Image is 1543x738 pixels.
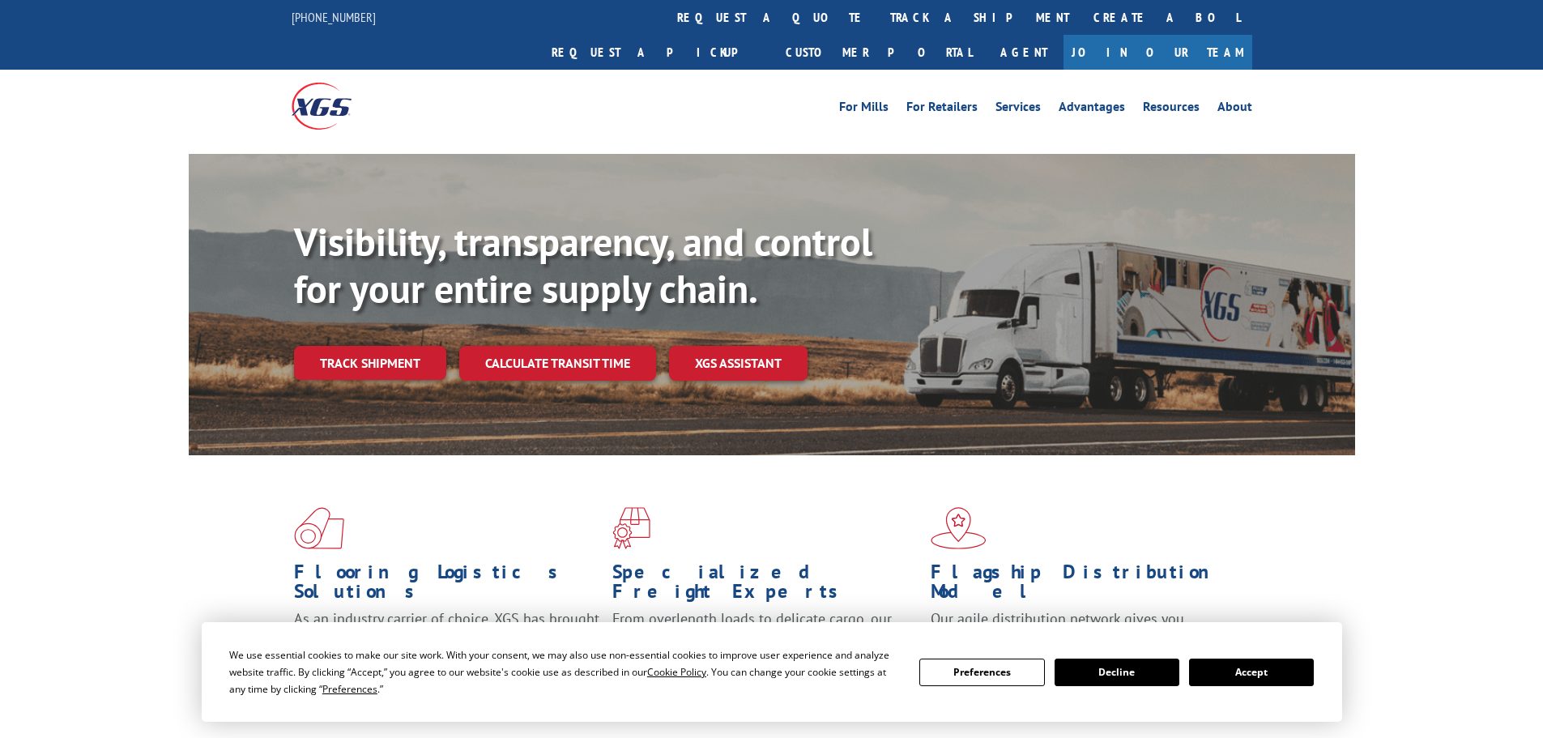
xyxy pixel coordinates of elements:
[669,346,808,381] a: XGS ASSISTANT
[229,646,900,697] div: We use essential cookies to make our site work. With your consent, we may also use non-essential ...
[1217,100,1252,118] a: About
[774,35,984,70] a: Customer Portal
[294,216,872,314] b: Visibility, transparency, and control for your entire supply chain.
[612,609,919,681] p: From overlength loads to delicate cargo, our experienced staff knows the best way to move your fr...
[202,622,1342,722] div: Cookie Consent Prompt
[539,35,774,70] a: Request a pickup
[1143,100,1200,118] a: Resources
[1059,100,1125,118] a: Advantages
[294,562,600,609] h1: Flooring Logistics Solutions
[1055,659,1179,686] button: Decline
[612,562,919,609] h1: Specialized Freight Experts
[906,100,978,118] a: For Retailers
[459,346,656,381] a: Calculate transit time
[294,346,446,380] a: Track shipment
[1189,659,1314,686] button: Accept
[995,100,1041,118] a: Services
[931,562,1237,609] h1: Flagship Distribution Model
[612,507,650,549] img: xgs-icon-focused-on-flooring-red
[931,507,987,549] img: xgs-icon-flagship-distribution-model-red
[919,659,1044,686] button: Preferences
[322,682,377,696] span: Preferences
[292,9,376,25] a: [PHONE_NUMBER]
[1063,35,1252,70] a: Join Our Team
[647,665,706,679] span: Cookie Policy
[294,609,599,667] span: As an industry carrier of choice, XGS has brought innovation and dedication to flooring logistics...
[931,609,1229,647] span: Our agile distribution network gives you nationwide inventory management on demand.
[839,100,889,118] a: For Mills
[294,507,344,549] img: xgs-icon-total-supply-chain-intelligence-red
[984,35,1063,70] a: Agent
